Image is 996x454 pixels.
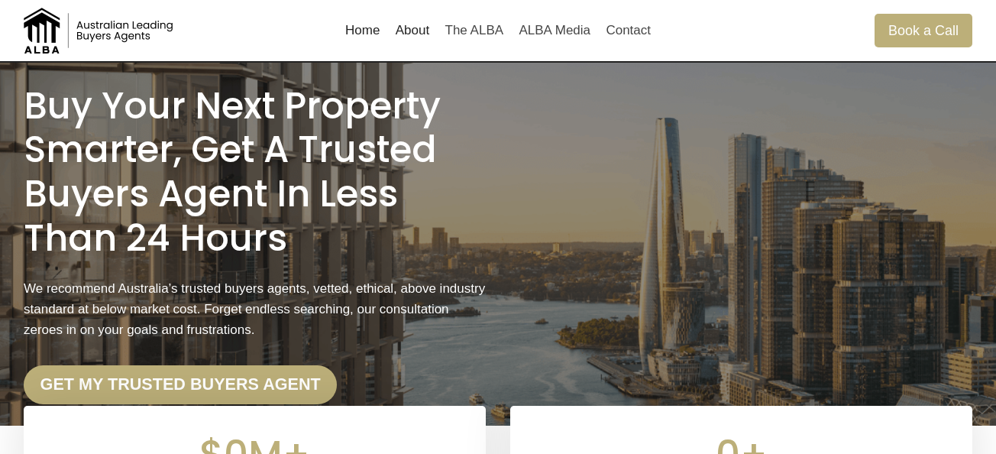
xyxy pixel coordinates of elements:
p: We recommend Australia’s trusted buyers agents, vetted, ethical, above industry standard at below... [24,278,486,341]
img: Australian Leading Buyers Agents [24,8,176,54]
a: About [388,12,438,49]
nav: Primary Navigation [338,12,658,49]
strong: Get my trusted Buyers Agent [40,375,321,394]
a: ALBA Media [511,12,598,49]
a: Home [338,12,388,49]
h1: Buy Your Next Property Smarter, Get a Trusted Buyers Agent in less than 24 Hours [24,84,486,260]
a: Get my trusted Buyers Agent [24,365,337,405]
a: Book a Call [875,14,972,47]
a: Contact [598,12,658,49]
a: The ALBA [437,12,511,49]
